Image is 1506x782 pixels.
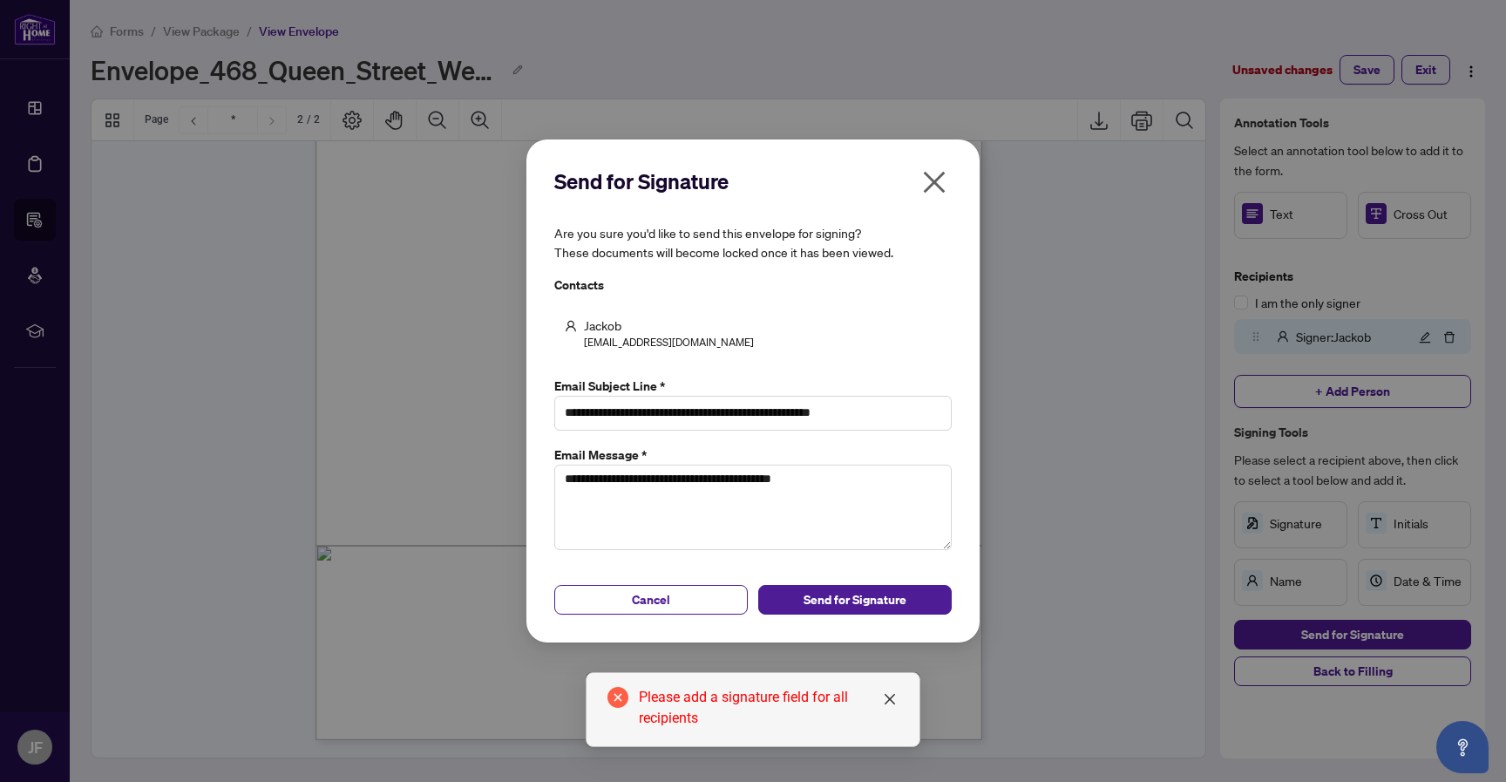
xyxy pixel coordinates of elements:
[632,586,670,614] span: Cancel
[554,275,952,295] h4: Contacts
[1436,721,1489,773] button: Open asap
[758,585,952,615] button: Send for Signature
[584,316,754,335] div: Jackob
[607,687,628,708] span: close-circle
[554,377,665,394] label: Email Subject Line *
[920,168,948,196] span: close
[584,335,754,351] div: [EMAIL_ADDRESS][DOMAIN_NAME]
[883,692,897,706] span: close
[565,320,577,332] span: user
[880,690,899,709] a: Close
[804,586,906,614] span: Send for Signature
[554,242,952,262] p: These documents will become locked once it has been viewed.
[554,167,952,195] h2: Send for Signature
[639,687,899,729] div: Please add a signature field for all recipients
[554,223,952,242] p: Are you sure you'd like to send this envelope for signing?
[554,585,748,615] button: Cancel
[554,446,647,463] label: Email Message *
